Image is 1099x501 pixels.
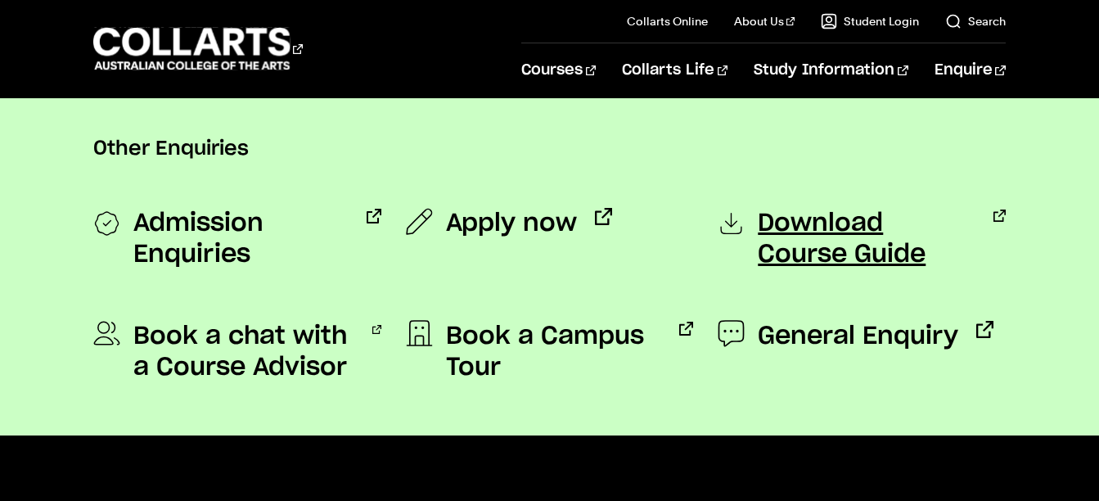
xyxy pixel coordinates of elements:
[93,208,381,270] a: Admission Enquiries
[93,25,303,72] div: Go to homepage
[93,321,381,383] a: Book a chat with a Course Advisor
[718,208,1006,270] a: Download Course Guide
[734,13,795,29] a: About Us
[627,13,708,29] a: Collarts Online
[521,43,596,97] a: Courses
[406,321,694,383] a: Book a Campus Tour
[622,43,727,97] a: Collarts Life
[718,321,993,352] a: General Enquiry
[935,43,1006,97] a: Enquire
[758,208,975,270] span: Download Course Guide
[945,13,1006,29] a: Search
[446,321,661,383] span: Book a Campus Tour
[446,208,577,239] span: Apply now
[754,43,908,97] a: Study Information
[821,13,919,29] a: Student Login
[133,208,349,270] span: Admission Enquiries
[406,208,612,239] a: Apply now
[133,321,354,383] span: Book a chat with a Course Advisor
[758,321,958,352] span: General Enquiry
[93,136,1006,162] p: Other Enquiries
